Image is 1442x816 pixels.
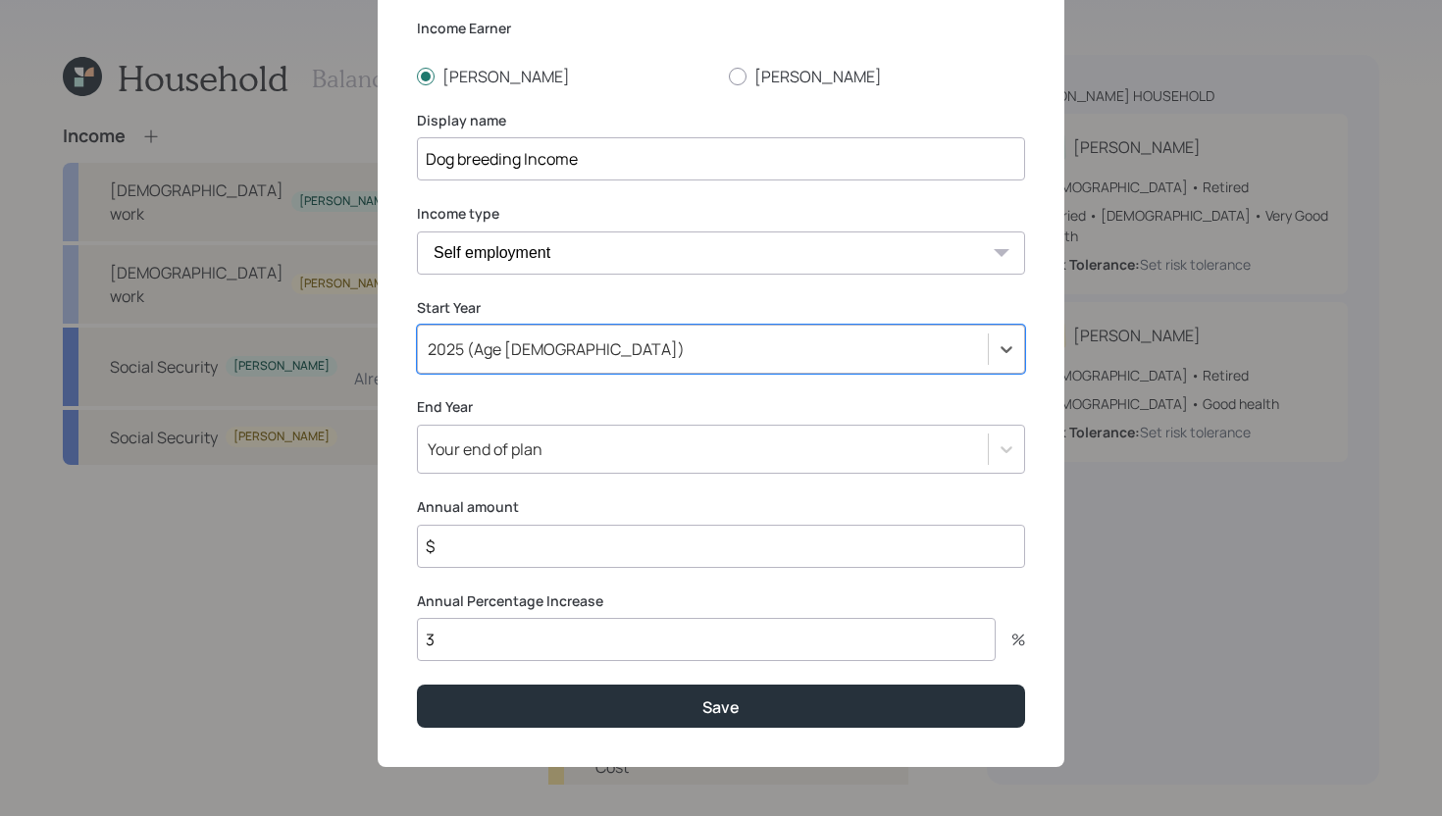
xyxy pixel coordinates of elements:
label: Annual Percentage Increase [417,591,1025,611]
div: 2025 (Age [DEMOGRAPHIC_DATA]) [428,338,685,360]
button: Save [417,685,1025,727]
div: Your end of plan [428,438,542,460]
div: Save [702,696,740,718]
label: Annual amount [417,497,1025,517]
label: End Year [417,397,1025,417]
label: [PERSON_NAME] [417,66,713,87]
label: Display name [417,111,1025,130]
label: Income Earner [417,19,1025,38]
div: % [996,632,1025,647]
label: Start Year [417,298,1025,318]
label: [PERSON_NAME] [729,66,1025,87]
label: Income type [417,204,1025,224]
